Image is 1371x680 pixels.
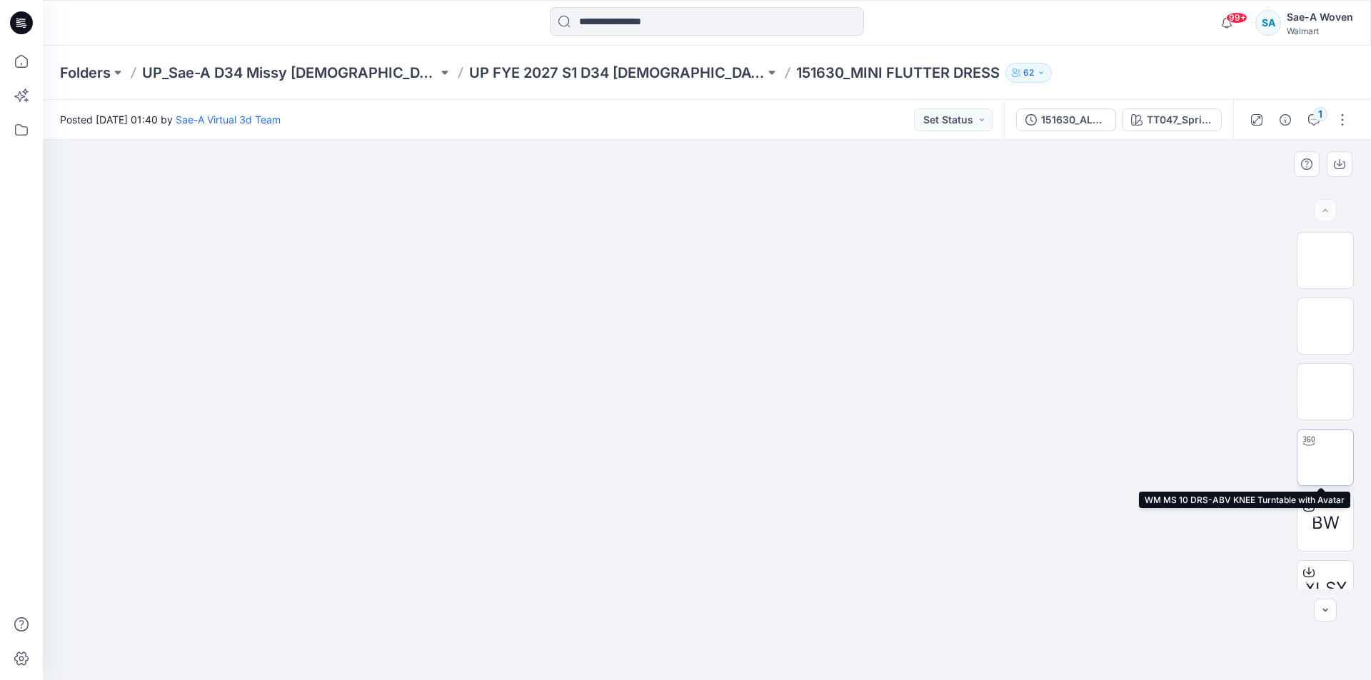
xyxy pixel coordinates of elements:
[796,63,1000,83] p: 151630_MINI FLUTTER DRESS
[142,63,438,83] a: UP_Sae-A D34 Missy [DEMOGRAPHIC_DATA] Dresses
[1287,26,1353,36] div: Walmart
[469,63,765,83] a: UP FYE 2027 S1 D34 [DEMOGRAPHIC_DATA] Dresses
[1305,576,1347,602] span: XLSX
[1255,10,1281,36] div: SA
[1312,510,1340,536] span: BW
[60,112,281,127] span: Posted [DATE] 01:40 by
[1122,108,1222,131] button: TT047_Spring Ditsy Candy Pink - 4.92cm
[60,63,111,83] a: Folders
[176,113,281,126] a: Sae-A Virtual 3d Team
[1016,108,1116,131] button: 151630_ALL COLORWAYS
[1226,12,1247,24] span: 99+
[1041,112,1107,128] div: 151630_ALL COLORWAYS
[1147,112,1212,128] div: TT047_Spring Ditsy Candy Pink - 4.92cm
[1287,9,1353,26] div: Sae-A Woven
[1023,65,1034,81] p: 62
[1302,108,1325,131] button: 1
[1274,108,1297,131] button: Details
[1005,63,1052,83] button: 62
[1313,107,1327,121] div: 1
